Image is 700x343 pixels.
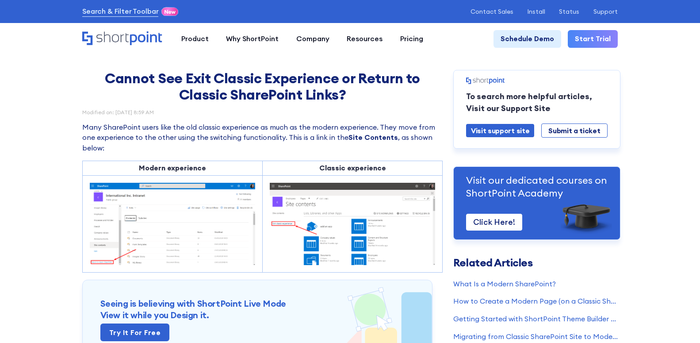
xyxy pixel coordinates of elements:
[593,8,618,15] a: Support
[100,324,170,341] a: Try it for free
[453,279,618,289] a: What Is a Modern SharePoint?
[466,91,608,114] p: To search more helpful articles, Visit our Support Site
[453,314,618,324] a: Getting Started with ShortPoint Theme Builder - Classic SharePoint Sites (Part 1)
[100,298,414,320] h3: Seeing is believing with ShortPoint Live Mode View it while you Design it.
[226,34,279,44] div: Why ShortPoint
[559,8,579,15] a: Status
[181,34,209,44] div: Product
[139,163,206,172] strong: Modern experience
[82,110,443,115] div: Modified on: [DATE] 8:59 AM
[217,30,287,48] a: Why ShortPoint
[528,8,545,15] a: Install
[466,174,608,200] p: Visit our dedicated courses on ShortPoint Academy
[391,30,432,48] a: Pricing
[347,34,383,44] div: Resources
[296,34,329,44] div: Company
[541,123,607,138] a: Submit a ticket
[348,133,398,142] strong: Site Contents
[97,70,428,102] h1: Cannot See Exit Classic Experience or Return to Classic SharePoint Links?
[466,214,522,231] a: Click Here!
[568,30,618,48] a: Start Trial
[400,34,423,44] div: Pricing
[453,258,618,268] h3: Related Articles
[82,122,443,154] p: Many SharePoint users like the old classic experience as much as the modern experience. They move...
[470,8,513,15] a: Contact Sales
[172,30,218,48] a: Product
[82,6,158,17] a: Search & Filter Toolbar
[319,163,386,172] strong: Classic experience
[338,30,391,48] a: Resources
[453,296,618,307] a: How to Create a Modern Page (on a Classic SharePoint Site)
[82,31,164,46] a: Home
[466,124,534,138] a: Visit support site
[493,30,561,48] a: Schedule Demo
[453,331,618,342] a: Migrating from Classic SharePoint Site to Modern SharePoint Site (SharePoint Online)
[287,30,338,48] a: Company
